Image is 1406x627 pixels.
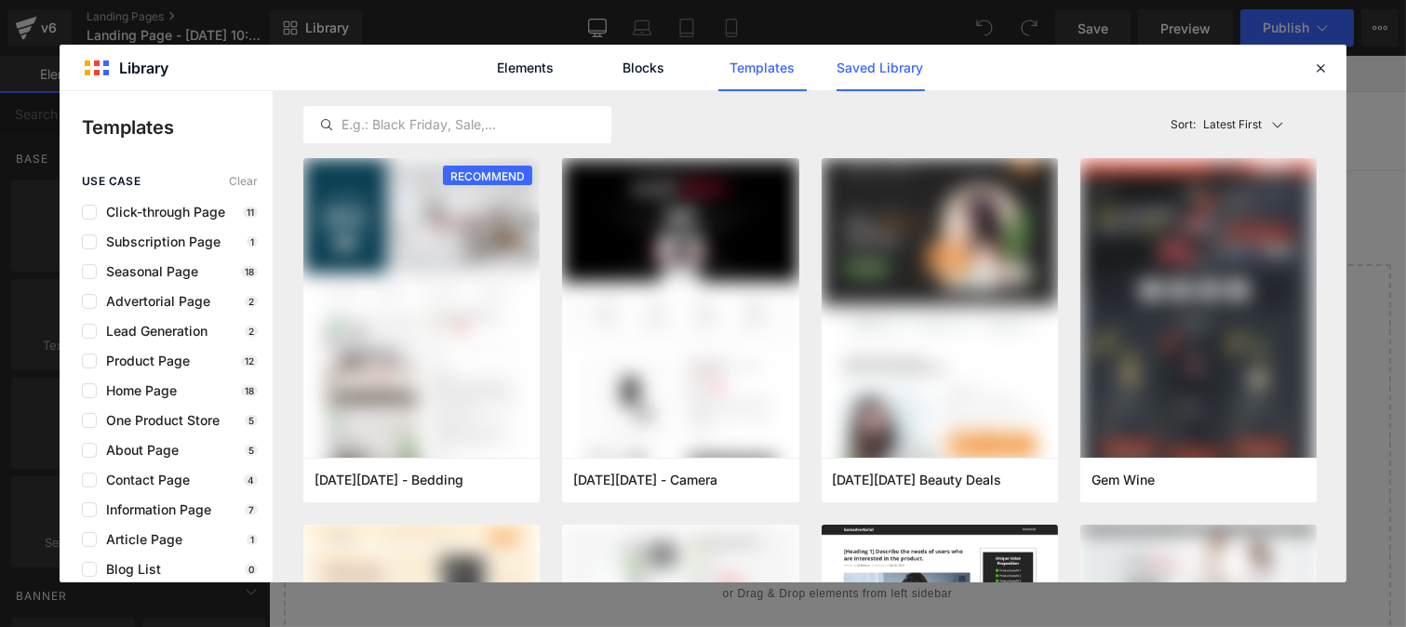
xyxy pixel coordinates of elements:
[197,67,239,84] span: Home
[822,158,1058,476] img: bb39deda-7990-40f7-8e83-51ac06fbe917.png
[82,113,273,141] p: Templates
[365,9,772,24] span: AUJOURD'HUI -30% SUR LES 100 PREMIÈRES COMMANDES
[97,354,190,368] span: Product Page
[97,443,179,458] span: About Page
[97,324,208,339] span: Lead Generation
[245,445,258,456] p: 5
[718,45,807,91] a: Templates
[837,45,925,91] a: Saved Library
[340,67,395,84] span: Contact
[485,479,652,516] a: Explore Template
[443,166,532,187] span: RECOMMEND
[251,56,328,95] a: Catalog
[97,264,198,279] span: Seasonal Page
[482,45,570,91] a: Elements
[244,474,258,486] p: 4
[245,504,258,515] p: 7
[328,56,407,95] a: Contact
[97,294,210,309] span: Advertorial Page
[45,252,1092,274] p: Start building your page
[186,56,250,95] a: Home
[245,564,258,575] p: 0
[1080,158,1317,476] img: 415fe324-69a9-4270-94dc-8478512c9daa.png
[600,45,689,91] a: Blocks
[97,205,225,220] span: Click-through Page
[1002,55,1043,96] summary: Recherche
[241,266,258,277] p: 18
[315,472,463,488] span: Cyber Monday - Bedding
[1164,106,1318,143] button: Latest FirstSort:Latest First
[1091,472,1155,488] span: Gem Wine
[229,175,258,188] span: Clear
[57,61,161,88] span: GOOGLE
[97,383,177,398] span: Home Page
[245,415,258,426] p: 5
[573,472,717,488] span: Black Friday - Camera
[97,562,161,577] span: Blog List
[262,67,317,84] span: Catalog
[241,385,258,396] p: 18
[82,175,141,188] span: use case
[304,113,610,136] input: E.g.: Black Friday, Sale,...
[1172,118,1197,131] span: Sort:
[245,296,258,307] p: 2
[97,473,190,487] span: Contact Page
[97,413,220,428] span: One Product Store
[97,234,221,249] span: Subscription Page
[247,236,258,247] p: 1
[1204,116,1263,133] p: Latest First
[833,472,1002,488] span: Black Friday Beauty Deals
[97,532,182,547] span: Article Page
[97,502,211,517] span: Information Page
[241,355,258,367] p: 12
[50,58,168,94] a: GOOGLE
[243,207,258,218] p: 11
[245,326,258,337] p: 2
[247,534,258,545] p: 1
[45,531,1092,544] p: or Drag & Drop elements from left sidebar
